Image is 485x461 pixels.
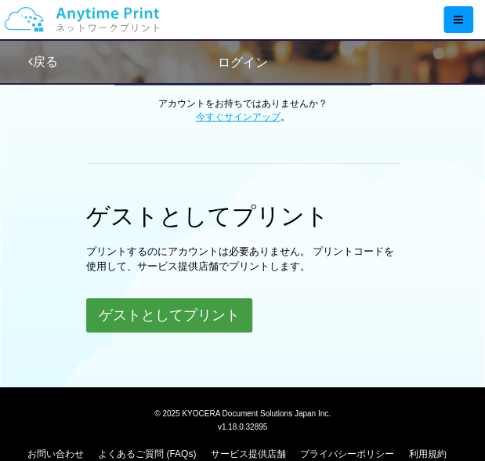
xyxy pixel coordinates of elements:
a: 今すぐサインアップ [196,111,281,122]
span: v1.18.0.32895 [218,421,267,430]
a: 戻る [28,55,58,68]
a: 利用規約 [408,448,446,459]
a: よくあるご質問 (FAQs) [98,448,196,459]
a: プライバシーポリシー [300,448,394,459]
p: プリントするのにアカウントは必要ありません。 プリントコードを使用して、サービス提供店舗でプリントします。 [86,245,400,274]
h1: ゲストとしてプリント [86,203,400,229]
button: ゲストとしてプリント [86,298,252,332]
a: サービス提供店舗 [211,448,286,459]
span: © 2025 KYOCERA Document Solutions Japan Inc. [154,407,331,417]
span: 。 [196,111,290,122]
p: アカウントをお持ちではありませんか？ [114,97,372,124]
span: ログイン [218,56,268,69]
a: お問い合わせ [27,448,84,459]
